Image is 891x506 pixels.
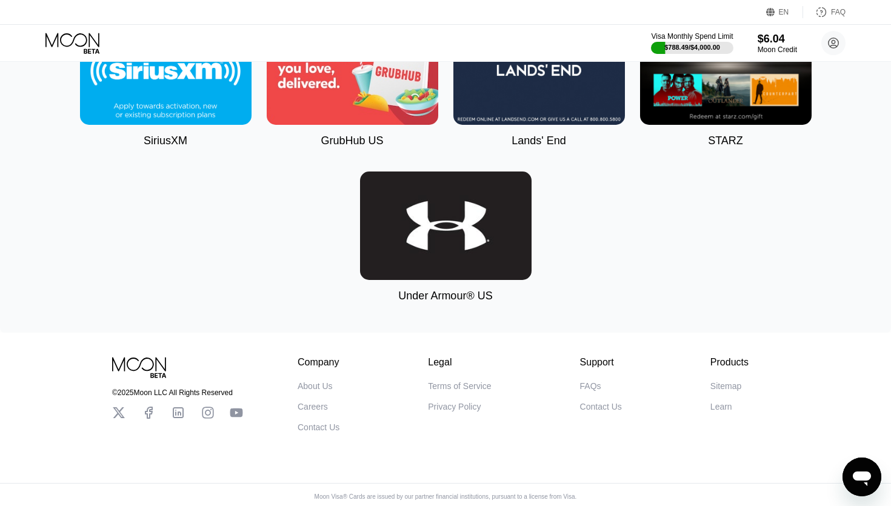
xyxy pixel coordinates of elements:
[321,135,383,147] div: GrubHub US
[428,381,491,391] div: Terms of Service
[758,33,797,45] div: $6.04
[298,402,328,411] div: Careers
[144,135,187,147] div: SiriusXM
[710,381,741,391] div: Sitemap
[298,381,333,391] div: About Us
[112,388,243,397] div: © 2025 Moon LLC All Rights Reserved
[580,381,601,391] div: FAQs
[298,422,339,432] div: Contact Us
[398,290,492,302] div: Under Armour® US
[305,493,587,500] div: Moon Visa® Cards are issued by our partner financial institutions, pursuant to a license from Visa.
[664,44,720,51] div: $788.49 / $4,000.00
[710,402,732,411] div: Learn
[580,402,622,411] div: Contact Us
[651,32,733,54] div: Visa Monthly Spend Limit$788.49/$4,000.00
[779,8,789,16] div: EN
[580,357,622,368] div: Support
[428,402,481,411] div: Privacy Policy
[710,357,749,368] div: Products
[298,357,339,368] div: Company
[708,135,743,147] div: STARZ
[512,135,566,147] div: Lands' End
[803,6,846,18] div: FAQ
[758,45,797,54] div: Moon Credit
[843,458,881,496] iframe: Button to launch messaging window
[651,32,733,41] div: Visa Monthly Spend Limit
[766,6,803,18] div: EN
[831,8,846,16] div: FAQ
[758,33,797,54] div: $6.04Moon Credit
[428,357,491,368] div: Legal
